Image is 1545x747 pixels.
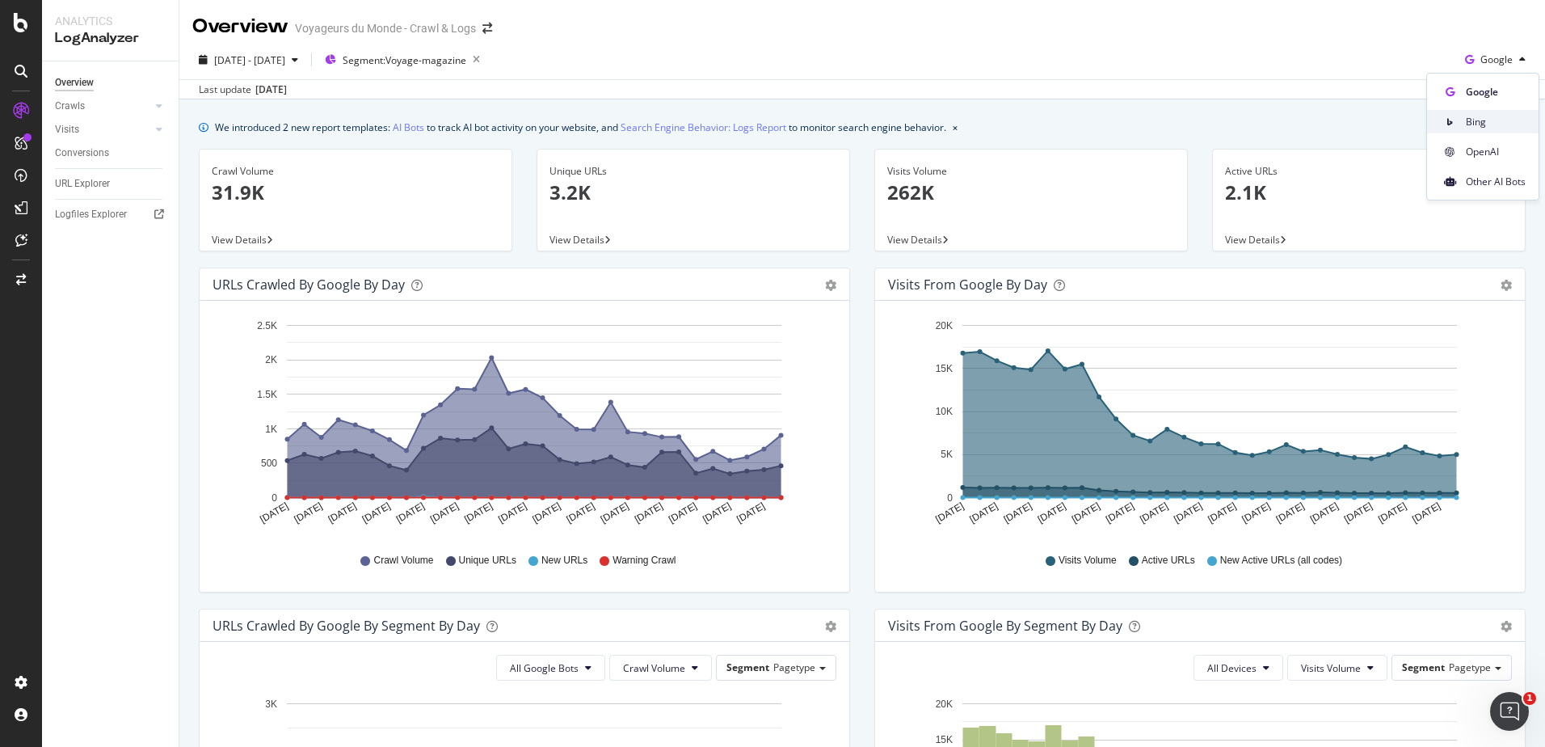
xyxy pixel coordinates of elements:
text: [DATE] [1342,500,1375,525]
div: Crawl Volume [212,164,499,179]
button: Crawl Volume [609,655,712,681]
div: Conversions [55,145,109,162]
text: [DATE] [326,500,359,525]
svg: A chart. [213,314,831,538]
span: Segment [726,660,769,674]
text: [DATE] [1206,500,1238,525]
button: close banner [949,116,962,139]
span: Crawl Volume [373,554,433,568]
span: Other AI Bots [1466,175,1526,189]
text: 500 [261,458,277,469]
p: 2.1K [1225,179,1513,206]
text: [DATE] [293,500,325,525]
a: Crawls [55,98,151,115]
span: Visits Volume [1059,554,1117,568]
text: [DATE] [496,500,528,525]
text: 20K [936,320,953,331]
text: 10K [936,406,953,417]
text: [DATE] [933,500,966,525]
text: 3K [265,698,277,710]
text: 5K [941,449,953,461]
text: [DATE] [394,500,427,525]
text: [DATE] [1172,500,1204,525]
a: Overview [55,74,167,91]
text: 0 [947,492,953,504]
div: Visits from Google By Segment By Day [888,618,1122,634]
a: Visits [55,121,151,138]
span: Google [1480,53,1513,66]
svg: A chart. [888,314,1506,538]
text: [DATE] [462,500,495,525]
div: URL Explorer [55,175,110,192]
div: Last update [199,82,287,97]
text: [DATE] [1104,500,1136,525]
p: 3.2K [549,179,837,206]
text: [DATE] [428,500,461,525]
text: [DATE] [701,500,733,525]
span: Crawl Volume [623,661,685,675]
span: Visits Volume [1301,661,1361,675]
text: [DATE] [1240,500,1273,525]
text: 1K [265,424,277,435]
text: [DATE] [1036,500,1068,525]
a: Logfiles Explorer [55,206,167,223]
div: gear [1501,280,1512,291]
div: Overview [55,74,94,91]
div: Visits from Google by day [888,276,1047,293]
div: We introduced 2 new report templates: to track AI bot activity on your website, and to monitor se... [215,119,946,136]
button: Segment:Voyage-magazine [318,47,486,73]
div: Voyageurs du Monde - Crawl & Logs [295,20,476,36]
span: Warning Crawl [613,554,676,568]
span: Segment [1402,660,1445,674]
div: gear [825,280,836,291]
span: New URLs [541,554,587,568]
text: 1.5K [257,389,277,400]
div: URLs Crawled by Google by day [213,276,405,293]
span: Active URLs [1142,554,1195,568]
button: [DATE] - [DATE] [192,47,305,73]
text: [DATE] [360,500,393,525]
span: 1 [1523,692,1536,705]
text: 2.5K [257,320,277,331]
div: Visits [55,121,79,138]
button: All Devices [1193,655,1283,681]
div: Visits Volume [887,164,1175,179]
span: All Devices [1207,661,1257,675]
text: [DATE] [1274,500,1307,525]
span: View Details [887,233,942,247]
text: 0 [272,492,277,504]
text: [DATE] [1410,500,1442,525]
text: 20K [936,698,953,710]
span: [DATE] - [DATE] [214,53,285,67]
span: View Details [549,233,604,247]
text: [DATE] [1138,500,1170,525]
text: [DATE] [633,500,665,525]
span: View Details [212,233,267,247]
span: Pagetype [1449,660,1491,674]
span: New Active URLs (all codes) [1220,554,1342,568]
text: 15K [936,734,953,745]
button: Google [1459,47,1532,73]
div: info banner [199,119,1526,136]
div: arrow-right-arrow-left [482,23,492,34]
div: Logfiles Explorer [55,206,127,223]
div: Overview [192,13,288,40]
div: Active URLs [1225,164,1513,179]
text: [DATE] [1376,500,1408,525]
text: [DATE] [530,500,562,525]
div: Crawls [55,98,85,115]
text: [DATE] [968,500,1000,525]
span: OpenAI [1466,145,1526,159]
text: [DATE] [565,500,597,525]
div: gear [1501,621,1512,632]
text: 2K [265,355,277,366]
text: [DATE] [1070,500,1102,525]
p: 31.9K [212,179,499,206]
span: Segment: Voyage-magazine [343,53,466,67]
span: Bing [1466,115,1526,129]
div: gear [825,621,836,632]
a: Conversions [55,145,167,162]
text: [DATE] [1002,500,1034,525]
